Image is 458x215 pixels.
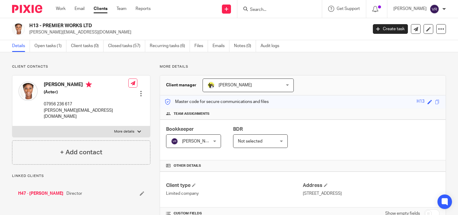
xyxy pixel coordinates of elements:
[86,82,92,88] i: Primary
[430,4,439,14] img: svg%3E
[213,40,229,52] a: Emails
[136,6,151,12] a: Reports
[182,139,215,143] span: [PERSON_NAME]
[166,127,194,132] span: Bookkeeper
[261,40,284,52] a: Audit logs
[18,82,38,101] img: Eugenie%20Holder%20(Ginny).jpg
[303,191,440,197] p: [STREET_ADDRESS]
[393,6,427,12] p: [PERSON_NAME]
[75,6,85,12] a: Email
[66,191,82,197] span: Director
[166,82,197,88] h3: Client manager
[12,5,42,13] img: Pixie
[12,174,150,178] p: Linked clients
[94,6,107,12] a: Clients
[337,7,360,11] span: Get Support
[166,191,303,197] p: Limited company
[165,99,269,105] p: Master code for secure communications and files
[174,111,210,116] span: Team assignments
[303,182,440,189] h4: Address
[29,23,297,29] h2: H13 - PREMIER WORKS LTD
[160,64,446,69] p: More details
[194,40,208,52] a: Files
[60,148,102,157] h4: + Add contact
[44,101,128,107] p: 07956 236 617
[174,163,201,168] span: Other details
[150,40,190,52] a: Recurring tasks (6)
[34,40,66,52] a: Open tasks (1)
[108,40,145,52] a: Closed tasks (57)
[71,40,104,52] a: Client tasks (0)
[12,23,25,35] img: Eugenie%20Holder%20(Ginny).jpg
[12,64,150,69] p: Client contacts
[249,7,304,13] input: Search
[166,182,303,189] h4: Client type
[12,40,30,52] a: Details
[233,127,243,132] span: BDR
[44,107,128,120] p: [PERSON_NAME][EMAIL_ADDRESS][DOMAIN_NAME]
[18,191,63,197] a: H47 - [PERSON_NAME]
[44,89,128,95] h5: (Actor)
[219,83,252,87] span: [PERSON_NAME]
[114,129,134,134] p: More details
[207,82,215,89] img: Carine-Starbridge.jpg
[171,138,178,145] img: svg%3E
[56,6,66,12] a: Work
[417,98,424,105] div: H13
[238,139,262,143] span: Not selected
[373,24,408,34] a: Create task
[44,82,128,89] h4: [PERSON_NAME]
[29,29,364,35] p: [PERSON_NAME][EMAIL_ADDRESS][DOMAIN_NAME]
[234,40,256,52] a: Notes (0)
[117,6,127,12] a: Team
